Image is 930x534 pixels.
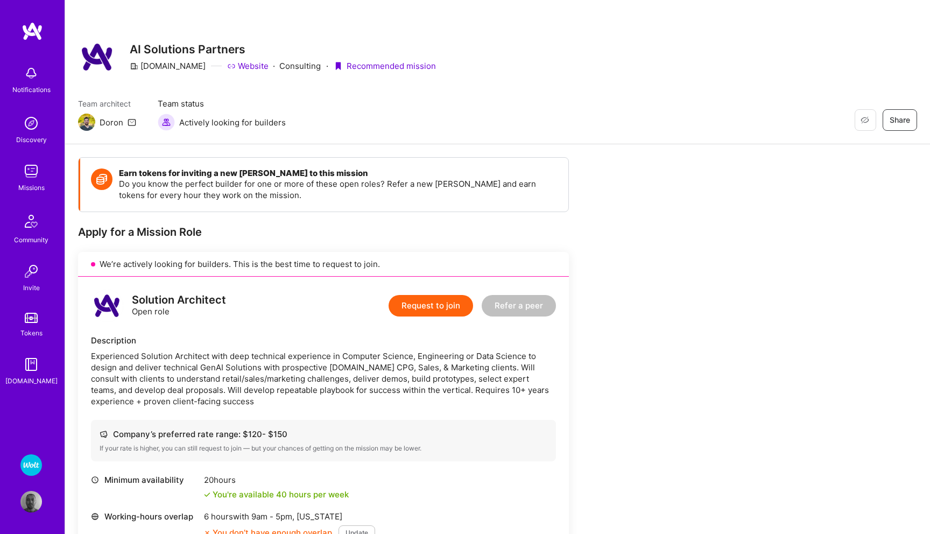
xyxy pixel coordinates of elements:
p: Do you know the perfect builder for one or more of these open roles? Refer a new [PERSON_NAME] an... [119,178,558,201]
span: Share [890,115,910,125]
div: Solution Architect [132,294,226,306]
div: Discovery [16,134,47,145]
div: Company’s preferred rate range: $ 120 - $ 150 [100,428,547,440]
div: You're available 40 hours per week [204,489,349,500]
span: 9am - 5pm , [249,511,297,522]
a: Website [227,60,269,72]
div: Experienced Solution Architect with deep technical experience in Computer Science, Engineering or... [91,350,556,407]
div: [DOMAIN_NAME] [130,60,206,72]
i: icon CompanyGray [130,62,138,71]
img: bell [20,62,42,84]
div: Invite [23,282,40,293]
div: Minimum availability [91,474,199,486]
div: Consulting [227,60,321,72]
img: Token icon [91,168,112,190]
img: User Avatar [20,491,42,512]
img: discovery [20,113,42,134]
img: logo [22,22,43,41]
div: Notifications [12,84,51,95]
span: Team architect [78,98,136,109]
div: Tokens [20,327,43,339]
img: logo [91,290,123,322]
div: Missions [18,182,45,193]
img: Team Architect [78,114,95,131]
button: Refer a peer [482,295,556,317]
img: Invite [20,261,42,282]
div: [DOMAIN_NAME] [5,375,58,387]
span: Actively looking for builders [179,117,286,128]
img: tokens [25,313,38,323]
div: We’re actively looking for builders. This is the best time to request to join. [78,252,569,277]
div: Open role [132,294,226,317]
i: icon World [91,512,99,521]
div: 20 hours [204,474,349,486]
img: guide book [20,354,42,375]
img: Company Logo [78,38,117,76]
button: Share [883,109,917,131]
div: · [273,60,275,72]
div: · [326,60,328,72]
div: Recommended mission [334,60,436,72]
img: teamwork [20,160,42,182]
i: icon Check [204,491,210,498]
button: Request to join [389,295,473,317]
div: Doron [100,117,123,128]
img: Wolt - Fintech: Payments Expansion Team [20,454,42,476]
i: icon PurpleRibbon [334,62,342,71]
h3: AI Solutions Partners [130,43,436,56]
i: icon Clock [91,476,99,484]
div: Working-hours overlap [91,511,199,522]
i: icon Cash [100,430,108,438]
h4: Earn tokens for inviting a new [PERSON_NAME] to this mission [119,168,558,178]
a: User Avatar [18,491,45,512]
div: If your rate is higher, you can still request to join — but your chances of getting on the missio... [100,444,547,453]
span: Team status [158,98,286,109]
div: 6 hours with [US_STATE] [204,511,375,522]
img: Actively looking for builders [158,114,175,131]
i: icon EyeClosed [861,116,869,124]
i: icon Mail [128,118,136,127]
div: Community [14,234,48,245]
div: Apply for a Mission Role [78,225,569,239]
div: Description [91,335,556,346]
img: Community [18,208,44,234]
a: Wolt - Fintech: Payments Expansion Team [18,454,45,476]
